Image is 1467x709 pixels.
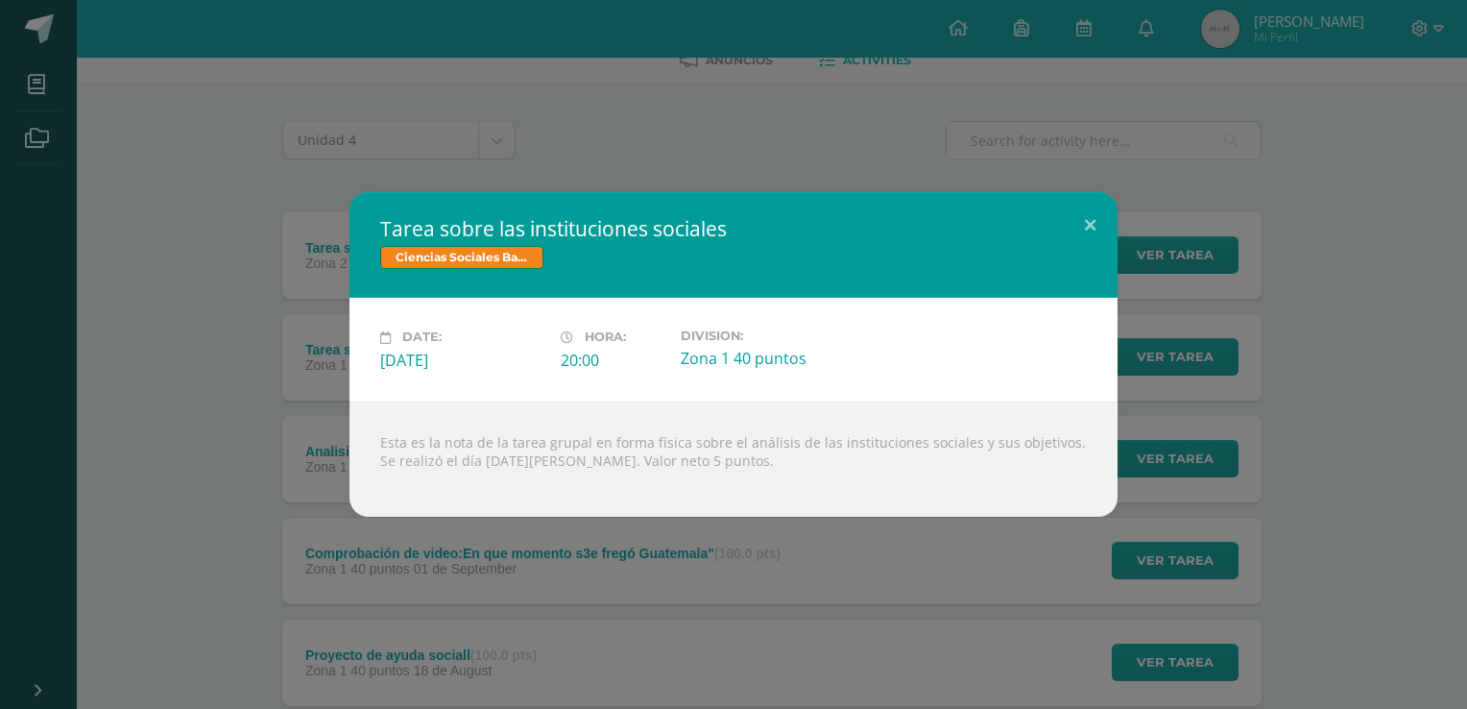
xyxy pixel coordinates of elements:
label: Division: [681,329,846,343]
span: Ciencias Sociales Bach IV [380,246,543,269]
div: Zona 1 40 puntos [681,348,846,369]
h2: Tarea sobre las instituciones sociales [380,215,1087,242]
div: [DATE] [380,350,545,371]
div: 20:00 [561,350,665,371]
button: Close (Esc) [1063,192,1118,257]
span: Date: [402,330,442,345]
div: Esta es la nota de la tarea grupal en forma física sobre el análisis de las instituciones sociale... [349,402,1118,517]
span: Hora: [585,330,626,345]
